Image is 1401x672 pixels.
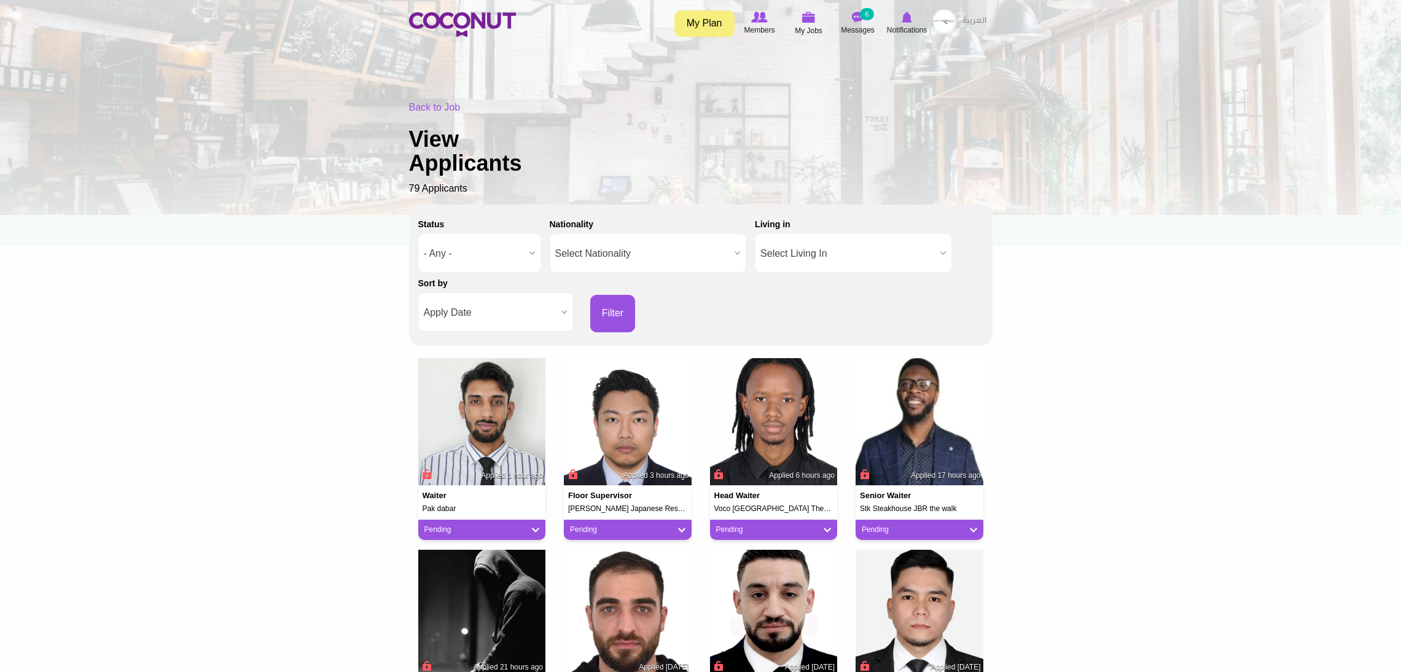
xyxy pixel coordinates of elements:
[418,358,546,486] img: Junaid7ed@gmail.com Junaid7ed@gmail.com's picture
[409,102,461,112] a: Back to Job
[423,491,494,500] h4: Waiter
[956,9,993,34] a: العربية
[418,277,448,289] label: Sort by
[421,660,432,672] span: Connect to Unlock the Profile
[862,525,977,535] a: Pending
[418,218,445,230] label: Status
[566,468,577,480] span: Connect to Unlock the Profile
[714,491,786,500] h4: Head Waiter
[860,505,979,513] h5: Stk Steakhouse JBR the walk
[755,218,790,230] label: Living in
[712,660,724,672] span: Connect to Unlock the Profile
[710,358,838,486] img: Thabiso Sibiya's picture
[760,234,935,273] span: Select Living In
[409,101,993,196] div: 79 Applicants
[860,491,931,500] h4: Senior waiter
[570,525,685,535] a: Pending
[852,12,864,23] img: Messages
[564,358,692,486] img: Arkar Tun Kyaw's picture
[751,12,767,23] img: Browse Members
[841,24,875,36] span: Messages
[555,234,730,273] span: Select Nationality
[714,505,833,513] h5: Voco [GEOGRAPHIC_DATA] The Heart of Europe
[590,295,636,332] button: Filter
[802,12,816,23] img: My Jobs
[784,9,833,38] a: My Jobs My Jobs
[795,25,822,37] span: My Jobs
[860,8,873,20] small: 6
[423,505,542,513] h5: Pak dabar
[409,127,563,176] h1: View Applicants
[712,468,724,480] span: Connect to Unlock the Profile
[856,358,983,486] img: Nchia Clinton Kang's picture
[550,218,594,230] label: Nationality
[568,505,687,513] h5: [PERSON_NAME] Japanese Restaurant
[902,12,912,23] img: Notifications
[716,525,832,535] a: Pending
[883,9,932,37] a: Notifications Notifications
[424,234,525,273] span: - Any -
[424,525,540,535] a: Pending
[744,24,775,36] span: Members
[421,468,432,480] span: Connect to Unlock the Profile
[735,9,784,37] a: Browse Members Members
[674,10,735,37] a: My Plan
[424,293,556,332] span: Apply Date
[409,12,516,37] img: Home
[833,9,883,37] a: Messages Messages 6
[568,491,639,500] h4: Floor Supervisor
[887,24,927,36] span: Notifications
[858,660,869,672] span: Connect to Unlock the Profile
[858,468,869,480] span: Connect to Unlock the Profile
